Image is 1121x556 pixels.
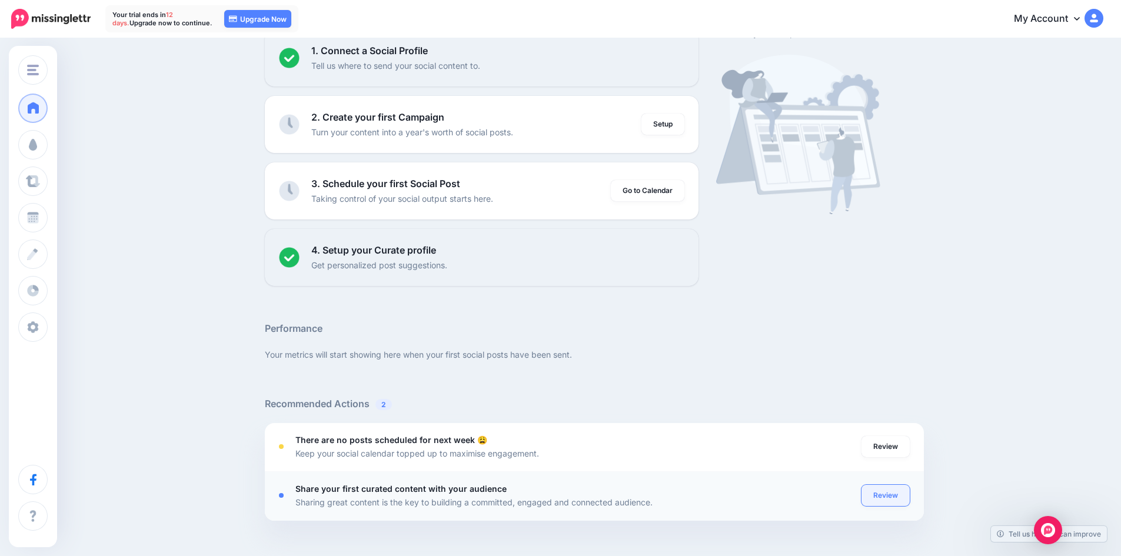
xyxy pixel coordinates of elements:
[265,348,924,361] p: Your metrics will start showing here when your first social posts have been sent.
[1002,5,1103,34] a: My Account
[311,258,447,272] p: Get personalized post suggestions.
[1034,516,1062,544] div: Open Intercom Messenger
[112,11,212,27] p: Your trial ends in Upgrade now to continue.
[311,244,436,256] b: 4. Setup your Curate profile
[611,180,684,201] a: Go to Calendar
[641,114,684,135] a: Setup
[11,9,91,29] img: Missinglettr
[991,526,1107,542] a: Tell us how we can improve
[861,485,910,506] a: Review
[716,55,880,214] img: calendar-waiting.png
[279,247,300,268] img: checked-circle.png
[279,444,284,449] div: <div class='status-dot small red margin-right'></div>Error
[27,65,39,75] img: menu.png
[311,45,428,56] b: 1. Connect a Social Profile
[311,125,513,139] p: Turn your content into a year's worth of social posts.
[311,178,460,189] b: 3. Schedule your first Social Post
[295,435,487,445] b: There are no posts scheduled for next week 😩
[295,495,653,509] p: Sharing great content is the key to building a committed, engaged and connected audience.
[224,10,291,28] a: Upgrade Now
[311,111,444,123] b: 2. Create your first Campaign
[112,11,173,27] span: 12 days.
[311,192,493,205] p: Taking control of your social output starts here.
[279,493,284,498] div: <div class='status-dot small red margin-right'></div>Error
[295,484,507,494] b: Share your first curated content with your audience
[279,181,300,201] img: clock-grey.png
[265,321,924,336] h5: Performance
[375,399,392,410] span: 2
[279,114,300,135] img: clock-grey.png
[279,48,300,68] img: checked-circle.png
[265,397,924,411] h5: Recommended Actions
[861,436,910,457] a: Review
[295,447,539,460] p: Keep your social calendar topped up to maximise engagement.
[311,59,480,72] p: Tell us where to send your social content to.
